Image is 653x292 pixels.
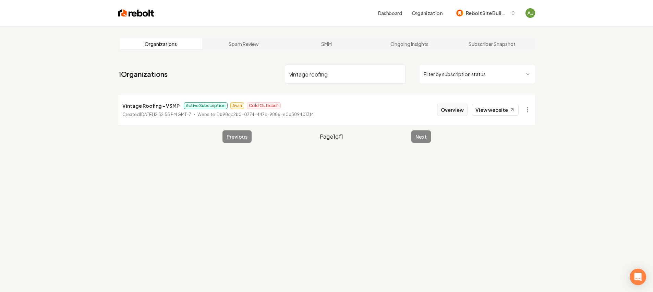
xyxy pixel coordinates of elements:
span: Cold Outreach [247,102,281,109]
input: Search by name or ID [285,65,406,84]
button: Overview [437,104,468,116]
button: Open user button [525,8,535,18]
a: Spam Review [202,38,285,49]
a: 1Organizations [118,69,168,79]
img: Rebolt Logo [118,8,154,18]
p: Vintage Roofing - VSMP [122,102,180,110]
a: Dashboard [378,10,402,16]
a: Organizations [120,38,203,49]
div: Open Intercom Messenger [630,269,646,285]
p: Created [122,111,191,118]
time: [DATE] 12:32:55 PM GMT-7 [140,112,191,117]
button: Organization [408,7,447,19]
span: Active Subscription [184,102,228,109]
img: AJ Nimeh [525,8,535,18]
a: SMM [285,38,368,49]
a: Ongoing Insights [368,38,451,49]
a: View website [472,104,519,116]
p: Website ID b98cc2b0-0774-447c-9886-e0b3894013f4 [197,111,314,118]
span: Page 1 of 1 [320,132,343,141]
span: Avan [230,102,244,109]
span: Rebolt Site Builder [466,10,508,17]
a: Subscriber Snapshot [451,38,534,49]
img: Rebolt Site Builder [456,10,463,16]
